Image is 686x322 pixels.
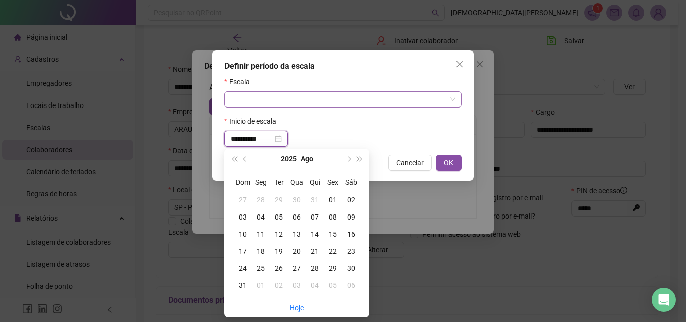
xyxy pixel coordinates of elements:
div: 20 [288,246,306,257]
div: 24 [234,263,252,274]
div: 16 [342,229,360,240]
button: month panel [301,149,313,169]
td: 2025-07-27 [234,191,252,208]
button: next-year [342,149,354,169]
div: 25 [252,263,270,274]
button: Close [451,56,468,72]
div: 01 [252,280,270,291]
div: 23 [342,246,360,257]
td: 2025-08-21 [306,243,324,260]
button: Cancelar [388,155,432,171]
td: 2025-08-15 [324,226,342,243]
td: 2025-08-23 [342,243,360,260]
div: 10 [234,229,252,240]
td: 2025-08-29 [324,260,342,277]
td: 2025-09-01 [252,277,270,294]
th: Qua [288,173,306,191]
div: 26 [270,263,288,274]
td: 2025-08-18 [252,243,270,260]
div: 29 [324,263,342,274]
label: Escala [224,76,256,87]
div: 08 [324,211,342,223]
td: 2025-08-14 [306,226,324,243]
div: 14 [306,229,324,240]
td: 2025-08-20 [288,243,306,260]
label: Inicio de escala [224,116,283,127]
td: 2025-08-27 [288,260,306,277]
td: 2025-07-29 [270,191,288,208]
div: 09 [342,211,360,223]
div: 01 [324,194,342,205]
div: 07 [306,211,324,223]
td: 2025-08-25 [252,260,270,277]
div: 11 [252,229,270,240]
div: Definir período da escala [224,60,462,72]
th: Qui [306,173,324,191]
span: close [455,60,464,68]
td: 2025-08-11 [252,226,270,243]
button: year panel [281,149,297,169]
td: 2025-08-28 [306,260,324,277]
div: 29 [270,194,288,205]
td: 2025-09-04 [306,277,324,294]
td: 2025-09-03 [288,277,306,294]
th: Seg [252,173,270,191]
td: 2025-08-13 [288,226,306,243]
div: 05 [270,211,288,223]
span: Cancelar [396,157,424,168]
td: 2025-08-31 [234,277,252,294]
td: 2025-08-07 [306,208,324,226]
div: 17 [234,246,252,257]
th: Sex [324,173,342,191]
td: 2025-09-02 [270,277,288,294]
td: 2025-08-22 [324,243,342,260]
div: 22 [324,246,342,257]
div: 13 [288,229,306,240]
div: 21 [306,246,324,257]
td: 2025-08-02 [342,191,360,208]
th: Sáb [342,173,360,191]
div: 27 [234,194,252,205]
button: OK [436,155,462,171]
div: 06 [342,280,360,291]
div: 28 [306,263,324,274]
td: 2025-09-06 [342,277,360,294]
div: 15 [324,229,342,240]
div: 30 [288,194,306,205]
div: 12 [270,229,288,240]
td: 2025-08-05 [270,208,288,226]
div: 18 [252,246,270,257]
div: Open Intercom Messenger [652,288,676,312]
div: 31 [306,194,324,205]
td: 2025-08-24 [234,260,252,277]
td: 2025-08-08 [324,208,342,226]
div: 27 [288,263,306,274]
div: 03 [288,280,306,291]
td: 2025-08-12 [270,226,288,243]
td: 2025-08-03 [234,208,252,226]
div: 03 [234,211,252,223]
td: 2025-08-26 [270,260,288,277]
div: 28 [252,194,270,205]
div: 02 [342,194,360,205]
div: 05 [324,280,342,291]
td: 2025-08-06 [288,208,306,226]
td: 2025-08-17 [234,243,252,260]
div: 19 [270,246,288,257]
button: super-next-year [354,149,365,169]
td: 2025-08-09 [342,208,360,226]
td: 2025-09-05 [324,277,342,294]
div: 06 [288,211,306,223]
button: super-prev-year [228,149,240,169]
th: Dom [234,173,252,191]
th: Ter [270,173,288,191]
td: 2025-07-30 [288,191,306,208]
td: 2025-08-19 [270,243,288,260]
td: 2025-08-30 [342,260,360,277]
div: 04 [252,211,270,223]
td: 2025-08-16 [342,226,360,243]
div: 31 [234,280,252,291]
td: 2025-07-31 [306,191,324,208]
div: 02 [270,280,288,291]
div: 30 [342,263,360,274]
